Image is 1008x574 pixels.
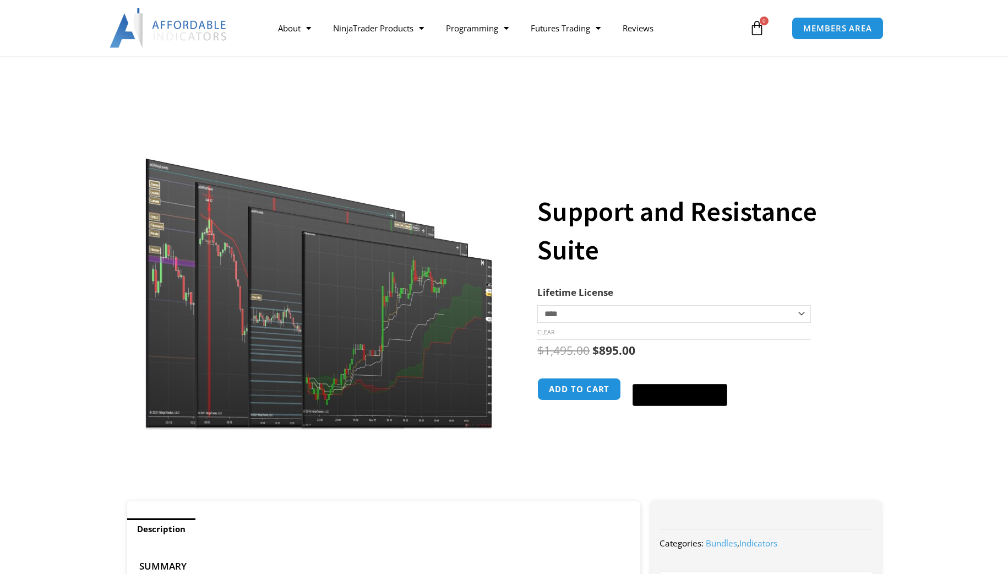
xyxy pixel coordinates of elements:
a: Description [127,518,195,540]
a: 0 [733,12,781,44]
label: Lifetime License [537,286,613,299]
bdi: 1,495.00 [537,343,590,358]
a: Clear options [537,328,554,336]
a: Reviews [612,15,664,41]
span: MEMBERS AREA [803,24,872,33]
h4: Summary [139,561,620,572]
a: MEMBERS AREA [792,17,884,40]
img: Support and Resistance Suite 1 [143,125,497,430]
a: Indicators [739,538,777,549]
a: NinjaTrader Products [322,15,435,41]
span: 0 [760,17,769,25]
iframe: PayPal Message 1 [537,415,859,425]
iframe: Secure payment input frame [630,376,729,377]
a: About [267,15,322,41]
span: $ [592,343,599,358]
button: Buy with GPay [633,384,727,406]
a: Futures Trading [520,15,612,41]
span: $ [537,343,544,358]
span: Categories: [660,538,704,549]
button: Add to cart [537,378,621,400]
nav: Menu [267,15,746,41]
a: Programming [435,15,520,41]
bdi: 895.00 [592,343,635,358]
img: LogoAI | Affordable Indicators – NinjaTrader [110,8,228,48]
a: Bundles [706,538,737,549]
span: , [706,538,777,549]
h1: Support and Resistance Suite [537,192,859,269]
